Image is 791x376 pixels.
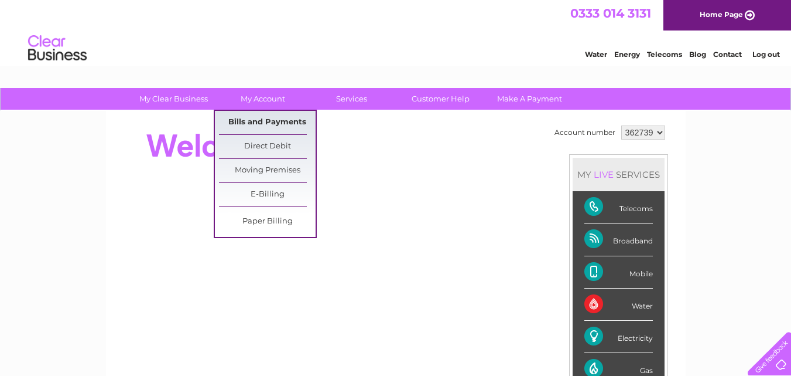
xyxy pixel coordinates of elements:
a: Bills and Payments [219,111,316,134]
a: Contact [713,50,742,59]
a: 0333 014 3131 [570,6,651,21]
a: Water [585,50,607,59]
div: Clear Business is a trading name of Verastar Limited (registered in [GEOGRAPHIC_DATA] No. 3667643... [119,6,673,57]
a: My Clear Business [125,88,222,110]
div: Electricity [584,321,653,353]
a: My Account [214,88,311,110]
div: Broadband [584,223,653,256]
a: Services [303,88,400,110]
a: Customer Help [392,88,489,110]
div: LIVE [591,169,616,180]
td: Account number [552,123,618,143]
a: Direct Debit [219,135,316,158]
img: logo.png [28,31,87,66]
div: Telecoms [584,191,653,223]
a: Blog [689,50,706,59]
div: Water [584,289,653,321]
a: E-Billing [219,183,316,206]
a: Energy [614,50,640,59]
div: MY SERVICES [573,158,665,191]
a: Make A Payment [481,88,578,110]
a: Moving Premises [219,159,316,182]
a: Telecoms [647,50,682,59]
div: Mobile [584,256,653,289]
a: Paper Billing [219,210,316,233]
a: Log out [752,50,780,59]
